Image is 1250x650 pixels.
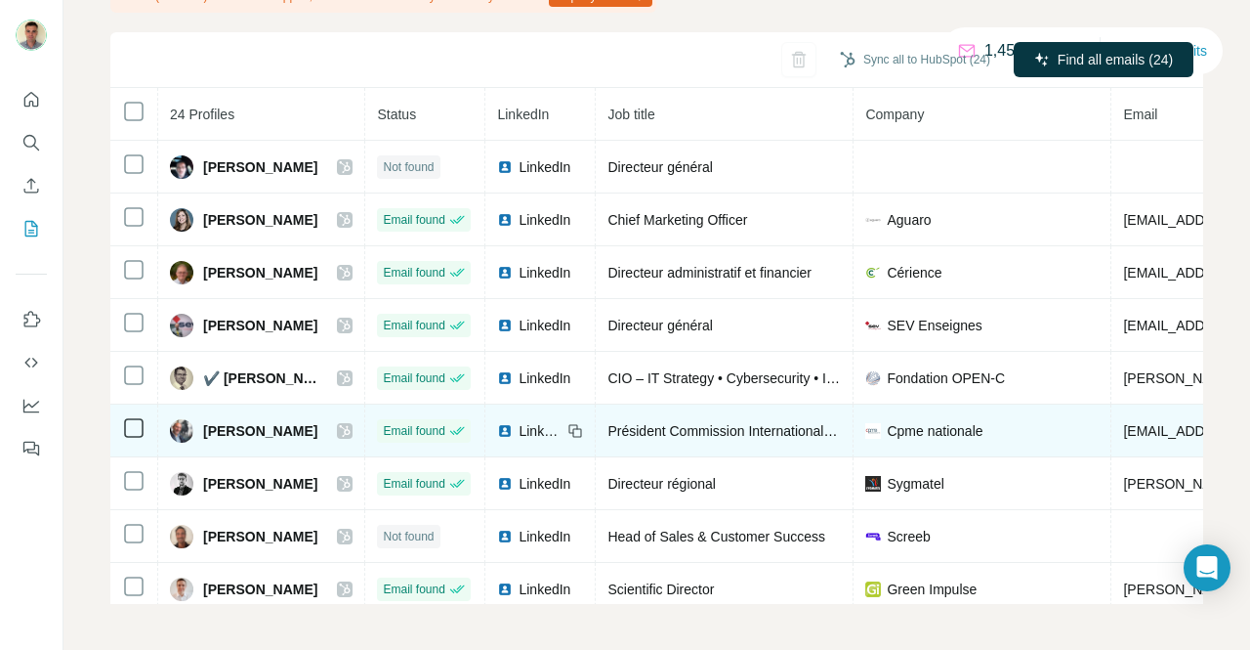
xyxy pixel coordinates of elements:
[377,107,416,122] span: Status
[519,527,570,546] span: LinkedIn
[497,212,513,228] img: LinkedIn logo
[383,369,444,387] span: Email found
[865,423,881,439] img: company-logo
[865,107,924,122] span: Company
[519,210,570,230] span: LinkedIn
[497,582,513,597] img: LinkedIn logo
[170,472,193,496] img: Avatar
[383,317,444,334] span: Email found
[383,422,444,440] span: Email found
[519,368,570,388] span: LinkedIn
[170,578,193,601] img: Avatar
[16,345,47,380] button: Use Surfe API
[497,423,513,439] img: LinkedIn logo
[170,367,193,390] img: Avatar
[984,39,1023,63] p: 1,455
[16,20,47,51] img: Avatar
[607,529,825,544] span: Head of Sales & Customer Success
[607,212,747,228] span: Chief Marketing Officer
[865,370,881,386] img: company-logo
[865,582,881,597] img: company-logo
[887,368,1005,388] span: Fondation OPEN-C
[497,318,513,333] img: LinkedIn logo
[170,419,193,443] img: Avatar
[1184,544,1230,591] div: Open Intercom Messenger
[519,421,562,441] span: LinkedIn
[887,421,982,441] span: Cpme nationale
[170,314,193,337] img: Avatar
[887,263,941,282] span: Cérience
[887,210,931,230] span: Aguaro
[383,158,434,176] span: Not found
[1116,37,1207,65] button: Buy credits
[519,263,570,282] span: LinkedIn
[607,159,712,175] span: Directeur général
[16,388,47,423] button: Dashboard
[607,265,812,281] span: Directeur administratif et financier
[203,316,317,335] span: [PERSON_NAME]
[519,316,570,335] span: LinkedIn
[607,423,874,439] span: Président Commission Internationale CPME
[203,368,317,388] span: ✔️ [PERSON_NAME]
[497,370,513,386] img: LinkedIn logo
[383,475,444,493] span: Email found
[1066,39,1084,63] p: 60
[16,211,47,246] button: My lists
[170,208,193,232] img: Avatar
[203,527,317,546] span: [PERSON_NAME]
[203,210,317,230] span: [PERSON_NAME]
[16,431,47,466] button: Feedback
[497,107,549,122] span: LinkedIn
[383,581,444,598] span: Email found
[16,82,47,117] button: Quick start
[865,212,881,228] img: company-logo
[1058,50,1173,69] span: Find all emails (24)
[170,525,193,548] img: Avatar
[16,168,47,203] button: Enrich CSV
[865,265,881,281] img: company-logo
[497,159,513,175] img: LinkedIn logo
[887,580,977,599] span: Green Impulse
[203,157,317,177] span: [PERSON_NAME]
[383,211,444,229] span: Email found
[865,476,881,492] img: company-logo
[887,474,943,494] span: Sygmatel
[1014,42,1193,77] button: Find all emails (24)
[203,421,317,441] span: [PERSON_NAME]
[16,125,47,160] button: Search
[497,265,513,281] img: LinkedIn logo
[497,529,513,544] img: LinkedIn logo
[383,528,434,545] span: Not found
[383,264,444,282] span: Email found
[826,45,1004,74] button: Sync all to HubSpot (24)
[170,261,193,284] img: Avatar
[887,527,930,546] span: Screeb
[203,263,317,282] span: [PERSON_NAME]
[607,318,712,333] span: Directeur général
[16,302,47,337] button: Use Surfe on LinkedIn
[519,474,570,494] span: LinkedIn
[497,476,513,492] img: LinkedIn logo
[170,155,193,179] img: Avatar
[203,580,317,599] span: [PERSON_NAME]
[607,107,654,122] span: Job title
[607,370,885,386] span: CIO – IT Strategy • Cybersecurity • Innovation
[519,157,570,177] span: LinkedIn
[607,476,716,492] span: Directeur régional
[865,318,881,333] img: company-logo
[865,529,881,544] img: company-logo
[203,474,317,494] span: [PERSON_NAME]
[607,582,714,597] span: Scientific Director
[519,580,570,599] span: LinkedIn
[1123,107,1157,122] span: Email
[887,316,981,335] span: SEV Enseignes
[170,107,234,122] span: 24 Profiles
